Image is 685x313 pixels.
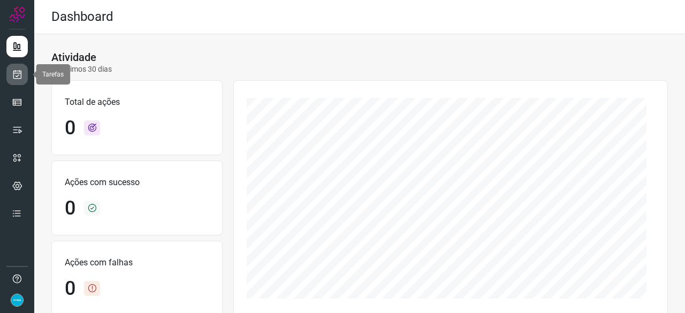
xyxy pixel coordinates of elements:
p: Total de ações [65,96,209,109]
img: 4352b08165ebb499c4ac5b335522ff74.png [11,294,24,307]
img: Logo [9,6,25,22]
h1: 0 [65,197,75,220]
h1: 0 [65,117,75,140]
p: Ações com falhas [65,256,209,269]
p: Últimos 30 dias [51,64,112,75]
h2: Dashboard [51,9,113,25]
h3: Atividade [51,51,96,64]
p: Ações com sucesso [65,176,209,189]
span: Tarefas [42,71,64,78]
h1: 0 [65,277,75,300]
